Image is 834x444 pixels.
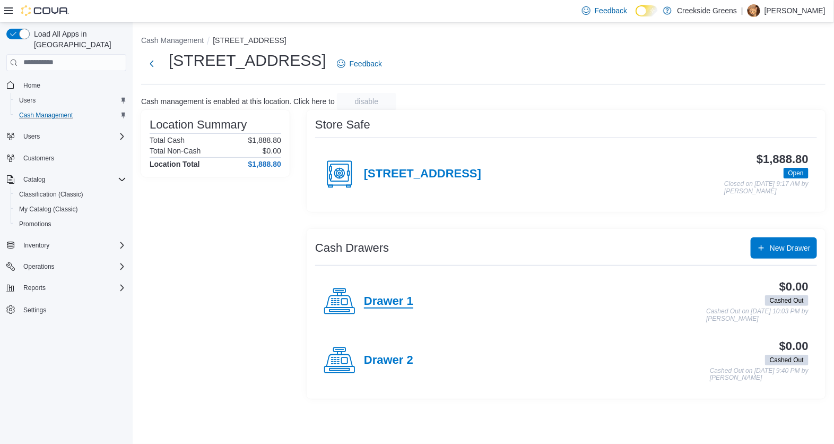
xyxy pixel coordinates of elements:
span: Cashed Out [765,355,809,365]
span: Cash Management [19,111,73,119]
span: Inventory [23,241,49,250]
span: Operations [19,260,126,273]
span: Customers [19,151,126,165]
a: Home [19,79,45,92]
h3: Store Safe [315,118,370,131]
span: Operations [23,262,55,271]
span: My Catalog (Classic) [15,203,126,216]
button: New Drawer [751,237,817,259]
a: Users [15,94,40,107]
span: Customers [23,154,54,163]
button: [STREET_ADDRESS] [213,36,286,45]
p: [PERSON_NAME] [765,4,826,17]
span: Feedback [350,58,382,69]
button: Catalog [2,172,131,187]
button: Next [141,53,162,74]
span: Classification (Classic) [19,190,83,199]
button: Inventory [19,239,54,252]
p: Creekside Greens [677,4,737,17]
span: Catalog [19,173,126,186]
span: Inventory [19,239,126,252]
span: Home [19,79,126,92]
span: Cashed Out [765,295,809,306]
span: Home [23,81,40,90]
button: Settings [2,302,131,317]
span: New Drawer [770,243,811,253]
button: disable [337,93,396,110]
span: Promotions [15,218,126,230]
a: Promotions [15,218,56,230]
button: Operations [19,260,59,273]
button: Cash Management [141,36,204,45]
h6: Total Non-Cash [150,147,201,155]
p: | [741,4,743,17]
p: Closed on [DATE] 9:17 AM by [PERSON_NAME] [724,181,809,195]
h6: Total Cash [150,136,185,144]
h4: $1,888.80 [248,160,281,168]
span: Cashed Out [770,355,804,365]
a: Classification (Classic) [15,188,88,201]
input: Dark Mode [636,5,658,16]
button: Users [19,130,44,143]
a: Feedback [333,53,386,74]
span: Promotions [19,220,51,228]
span: Users [23,132,40,141]
p: $0.00 [263,147,281,155]
h1: [STREET_ADDRESS] [169,50,326,71]
button: Reports [2,280,131,295]
div: Layne Sharpe [748,4,760,17]
img: Cova [21,5,69,16]
button: My Catalog (Classic) [11,202,131,217]
h4: Drawer 1 [364,295,413,309]
h3: Cash Drawers [315,242,389,254]
button: Catalog [19,173,49,186]
nav: Complex example [6,73,126,345]
span: Settings [19,303,126,316]
button: Classification (Classic) [11,187,131,202]
button: Users [11,93,131,108]
span: Load All Apps in [GEOGRAPHIC_DATA] [30,29,126,50]
a: Settings [19,304,50,317]
span: Users [19,130,126,143]
span: Feedback [595,5,627,16]
nav: An example of EuiBreadcrumbs [141,35,826,48]
span: Open [784,168,809,178]
h3: $1,888.80 [757,153,809,166]
h4: Location Total [150,160,200,168]
span: My Catalog (Classic) [19,205,78,214]
p: $1,888.80 [248,136,281,144]
h3: $0.00 [779,280,809,293]
p: Cash management is enabled at this location. Click here to [141,97,335,106]
span: Reports [23,284,46,292]
h3: Location Summary [150,118,247,131]
span: Cash Management [15,109,126,122]
span: Classification (Classic) [15,188,126,201]
span: Users [15,94,126,107]
p: Cashed Out on [DATE] 10:03 PM by [PERSON_NAME] [706,308,809,322]
a: Customers [19,152,58,165]
h4: Drawer 2 [364,354,413,368]
span: Cashed Out [770,296,804,305]
span: Catalog [23,175,45,184]
button: Operations [2,259,131,274]
span: disable [355,96,378,107]
button: Reports [19,281,50,294]
button: Users [2,129,131,144]
span: Reports [19,281,126,294]
h3: $0.00 [779,340,809,353]
button: Customers [2,150,131,166]
span: Users [19,96,36,105]
button: Home [2,78,131,93]
button: Inventory [2,238,131,253]
span: Settings [23,306,46,314]
h4: [STREET_ADDRESS] [364,167,481,181]
a: My Catalog (Classic) [15,203,82,216]
p: Cashed Out on [DATE] 9:40 PM by [PERSON_NAME] [710,368,809,382]
button: Promotions [11,217,131,232]
a: Cash Management [15,109,77,122]
span: Open [788,168,804,178]
button: Cash Management [11,108,131,123]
